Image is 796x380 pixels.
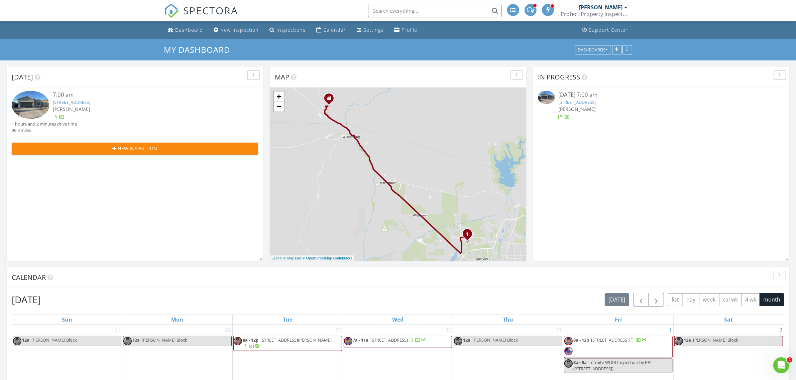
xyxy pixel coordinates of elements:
button: cal wk [719,293,742,306]
span: [PERSON_NAME] Block [142,337,187,343]
img: The Best Home Inspection Software - Spectora [164,3,179,18]
button: Next month [649,293,664,307]
div: Inspections [277,27,306,33]
img: img_3216.jpeg [564,337,573,345]
input: Search everything... [368,4,502,17]
button: list [668,293,683,306]
div: 39.9 miles [12,127,77,134]
span: [STREET_ADDRESS][PERSON_NAME] [260,337,332,343]
img: img_3216.jpeg [454,337,462,345]
img: img_3216.jpeg [675,337,683,345]
span: [PERSON_NAME] [558,106,596,112]
span: New Inspection [118,145,157,152]
img: 9242935%2Freports%2F4fa6bc02-51bf-4a7a-9932-707a7206fbac%2Fcover_photos%2FysiFFhI105rLwOWHt2tY%2F... [538,91,555,104]
img: 9242935%2Freports%2F4fa6bc02-51bf-4a7a-9932-707a7206fbac%2Fcover_photos%2FysiFFhI105rLwOWHt2tY%2F... [12,91,49,119]
a: Saturday [723,315,734,324]
button: Previous month [633,293,649,307]
a: Zoom out [274,102,284,112]
a: [DATE] 7:00 am [STREET_ADDRESS] [PERSON_NAME] [538,91,784,121]
iframe: Intercom live chat [773,357,789,373]
span: 4 [787,357,792,363]
button: month [760,293,784,306]
a: 7a - 11a [STREET_ADDRESS] [344,336,452,348]
button: [DATE] [605,293,629,306]
a: Friday [613,315,623,324]
img: img_3216.jpeg [234,337,242,345]
button: New Inspection [12,143,258,155]
a: Go to July 30, 2025 [444,325,453,335]
a: My Dashboard [164,44,236,55]
button: week [699,293,719,306]
a: Sunday [61,315,74,324]
div: Settings [364,27,384,33]
span: 12a [22,337,29,343]
span: [PERSON_NAME] Block [472,337,518,343]
span: SPECTORA [184,3,238,17]
a: Go to August 2, 2025 [778,325,784,335]
a: New Inspection [211,24,262,36]
div: Dashboard [176,27,203,33]
img: img_3216.jpeg [13,337,21,345]
a: 8a - 12p [STREET_ADDRESS] [573,337,648,343]
span: Calendar [12,273,46,282]
span: In Progress [538,72,580,81]
h2: [DATE] [12,293,41,306]
span: 8a - 9a [573,359,587,365]
span: [PERSON_NAME] Block [693,337,738,343]
div: 15401 W Smoketree Dr, Surprise, AZ 85387 [467,234,471,238]
span: [PERSON_NAME] [53,106,90,112]
a: Tuesday [281,315,294,324]
div: 3031 Prospector Way, Wickenburg AZ 85390 [329,98,333,102]
a: Calendar [314,24,349,36]
a: Go to July 28, 2025 [224,325,232,335]
span: 7a - 11a [353,337,369,343]
a: SPECTORA [164,9,238,23]
div: New Inspection [221,27,259,33]
img: 20250324_184036.jpg [564,347,573,355]
a: 8a - 12p [STREET_ADDRESS][PERSON_NAME] [243,337,332,349]
a: Support Center [580,24,631,36]
a: Go to July 29, 2025 [334,325,343,335]
a: Settings [354,24,386,36]
div: Profile [402,27,418,33]
a: © MapTiler [283,256,302,260]
a: Profile [392,24,420,36]
div: 7:00 am [53,91,238,99]
span: 12a [684,337,691,343]
a: Go to August 1, 2025 [668,325,673,335]
div: [PERSON_NAME] [579,4,623,11]
i: 1 [466,232,469,237]
button: Dashboards [575,45,611,54]
span: Termite WDIR Inspection by PPI ([STREET_ADDRESS]) [573,359,652,372]
span: [PERSON_NAME] Block [31,337,77,343]
div: Dashboards [578,47,608,52]
a: Leaflet [271,256,282,260]
span: 8a - 12p [573,337,589,343]
div: | [270,255,354,261]
div: Calendar [324,27,346,33]
button: day [683,293,699,306]
a: Zoom in [274,91,284,102]
span: 8a - 12p [243,337,258,343]
a: Monday [170,315,185,324]
a: Go to July 27, 2025 [113,325,122,335]
div: Support Center [589,27,628,33]
a: 8a - 12p [STREET_ADDRESS] [564,336,673,358]
a: Wednesday [391,315,405,324]
a: 7a - 11a [STREET_ADDRESS] [353,337,427,343]
button: 4 wk [741,293,760,306]
img: img_3216.jpeg [564,359,573,368]
div: Protect Property Inspections [561,11,628,17]
div: 1 hours and 2 minutes drive time [12,121,77,127]
a: Go to July 31, 2025 [554,325,563,335]
div: [DATE] 7:00 am [558,91,764,99]
a: 8a - 12p [STREET_ADDRESS][PERSON_NAME] [233,336,342,351]
span: 12a [132,337,140,343]
img: img_3216.jpeg [344,337,352,345]
span: [DATE] [12,72,33,81]
a: Thursday [501,315,515,324]
a: Dashboard [165,24,206,36]
span: Map [275,72,289,81]
img: img_3216.jpeg [123,337,132,345]
span: [STREET_ADDRESS] [371,337,408,343]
